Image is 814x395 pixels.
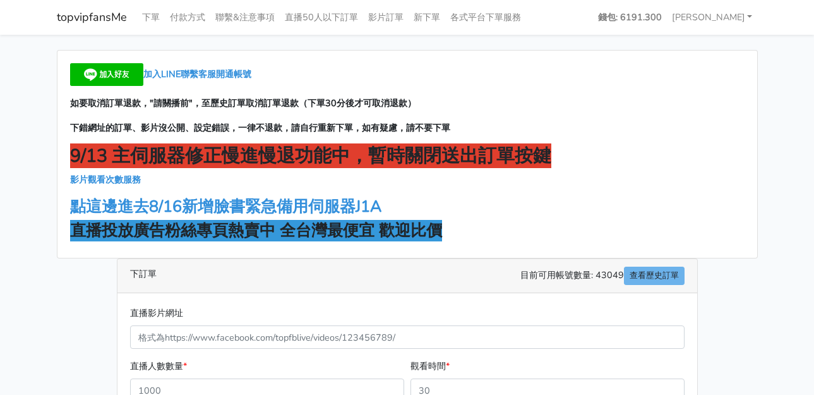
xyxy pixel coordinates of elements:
[70,121,450,134] strong: 下錯網址的訂單、影片沒公開、設定錯誤，一律不退款，請自行重新下單，如有疑慮，請不要下單
[210,5,280,30] a: 聯繫&注意事項
[598,11,662,23] strong: 錢包: 6191.300
[70,196,381,217] a: 點這邊進去8/16新增臉書緊急備用伺服器J1A
[70,143,551,168] strong: 9/13 主伺服器修正慢進慢退功能中，暫時關閉送出訂單按鍵
[130,359,187,374] label: 直播人數數量
[520,267,685,285] span: 目前可用帳號數量: 43049
[70,68,251,80] a: 加入LINE聯繫客服開通帳號
[130,325,685,349] input: 格式為https://www.facebook.com/topfblive/videos/123456789/
[624,267,685,285] a: 查看歷史訂單
[363,5,409,30] a: 影片訂單
[409,5,445,30] a: 新下單
[593,5,667,30] a: 錢包: 6191.300
[165,5,210,30] a: 付款方式
[57,5,127,30] a: topvipfansMe
[70,63,143,86] img: 加入好友
[70,97,416,109] strong: 如要取消訂單退款，"請關播前"，至歷史訂單取消訂單退款（下單30分後才可取消退款）
[410,359,450,374] label: 觀看時間
[667,5,758,30] a: [PERSON_NAME]
[70,173,141,186] a: 影片觀看次數服務
[70,220,442,241] strong: 直播投放廣告粉絲專頁熱賣中 全台灣最便宜 歡迎比價
[137,5,165,30] a: 下單
[445,5,526,30] a: 各式平台下單服務
[130,306,183,320] label: 直播影片網址
[117,259,697,293] div: 下訂單
[280,5,363,30] a: 直播50人以下訂單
